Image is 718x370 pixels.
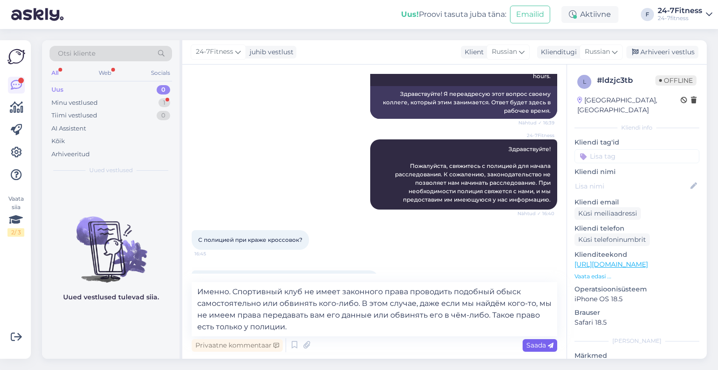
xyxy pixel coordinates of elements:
[519,132,554,139] span: 24-7Fitness
[7,228,24,237] div: 2 / 3
[574,138,699,147] p: Kliendi tag'id
[157,85,170,94] div: 0
[658,7,702,15] div: 24-7Fitness
[583,78,586,85] span: l
[574,294,699,304] p: iPhone OS 18.5
[658,7,712,22] a: 24-7Fitness24-7fitness
[492,47,517,57] span: Russian
[626,46,698,58] div: Arhiveeri vestlus
[7,195,24,237] div: Vaata siia
[42,200,179,284] img: No chats
[7,48,25,65] img: Askly Logo
[149,67,172,79] div: Socials
[574,250,699,260] p: Klienditeekond
[574,149,699,163] input: Lisa tag
[51,85,64,94] div: Uus
[574,167,699,177] p: Kliendi nimi
[574,197,699,207] p: Kliendi email
[518,119,554,126] span: Nähtud ✓ 16:39
[198,236,302,243] span: С полицией при краже кроссовок?
[63,292,159,302] p: Uued vestlused tulevad siia.
[655,75,696,86] span: Offline
[574,337,699,345] div: [PERSON_NAME]
[192,339,283,352] div: Privaatne kommentaar
[51,137,65,146] div: Kõik
[574,351,699,361] p: Märkmed
[157,111,170,120] div: 0
[577,95,681,115] div: [GEOGRAPHIC_DATA], [GEOGRAPHIC_DATA]
[510,6,550,23] button: Emailid
[597,75,655,86] div: # ldzjc3tb
[246,47,294,57] div: juhib vestlust
[51,150,90,159] div: Arhiveeritud
[192,282,557,336] textarea: Именно. Спортивный клуб не имеет законного права проводить подобный обыск самостоятельно или обви...
[574,272,699,281] p: Vaata edasi ...
[574,207,641,220] div: Küsi meiliaadressi
[517,210,554,217] span: Nähtud ✓ 16:40
[574,224,699,233] p: Kliendi telefon
[50,67,60,79] div: All
[574,233,650,246] div: Küsi telefoninumbrit
[641,8,654,21] div: F
[51,111,97,120] div: Tiimi vestlused
[401,9,506,20] div: Proovi tasuta juba täna:
[561,6,618,23] div: Aktiivne
[89,166,133,174] span: Uued vestlused
[574,318,699,327] p: Safari 18.5
[401,10,419,19] b: Uus!
[461,47,484,57] div: Klient
[370,86,557,119] div: Здравствуйте! Я переадресую этот вопрос своему коллеге, который этим занимается. Ответ будет здес...
[194,250,230,257] span: 16:45
[51,124,86,133] div: AI Assistent
[526,341,553,349] span: Saada
[58,49,95,58] span: Otsi kliente
[574,308,699,318] p: Brauser
[51,98,98,108] div: Minu vestlused
[574,123,699,132] div: Kliendi info
[158,98,170,108] div: 1
[574,284,699,294] p: Operatsioonisüsteem
[575,181,689,191] input: Lisa nimi
[658,15,702,22] div: 24-7fitness
[395,145,552,203] span: Здравствуйте! Пожалуйста, свяжитесь с полицией для начала расследования. К сожалению, законодател...
[97,67,113,79] div: Web
[585,47,610,57] span: Russian
[196,47,233,57] span: 24-7Fitness
[574,260,648,268] a: [URL][DOMAIN_NAME]
[537,47,577,57] div: Klienditugi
